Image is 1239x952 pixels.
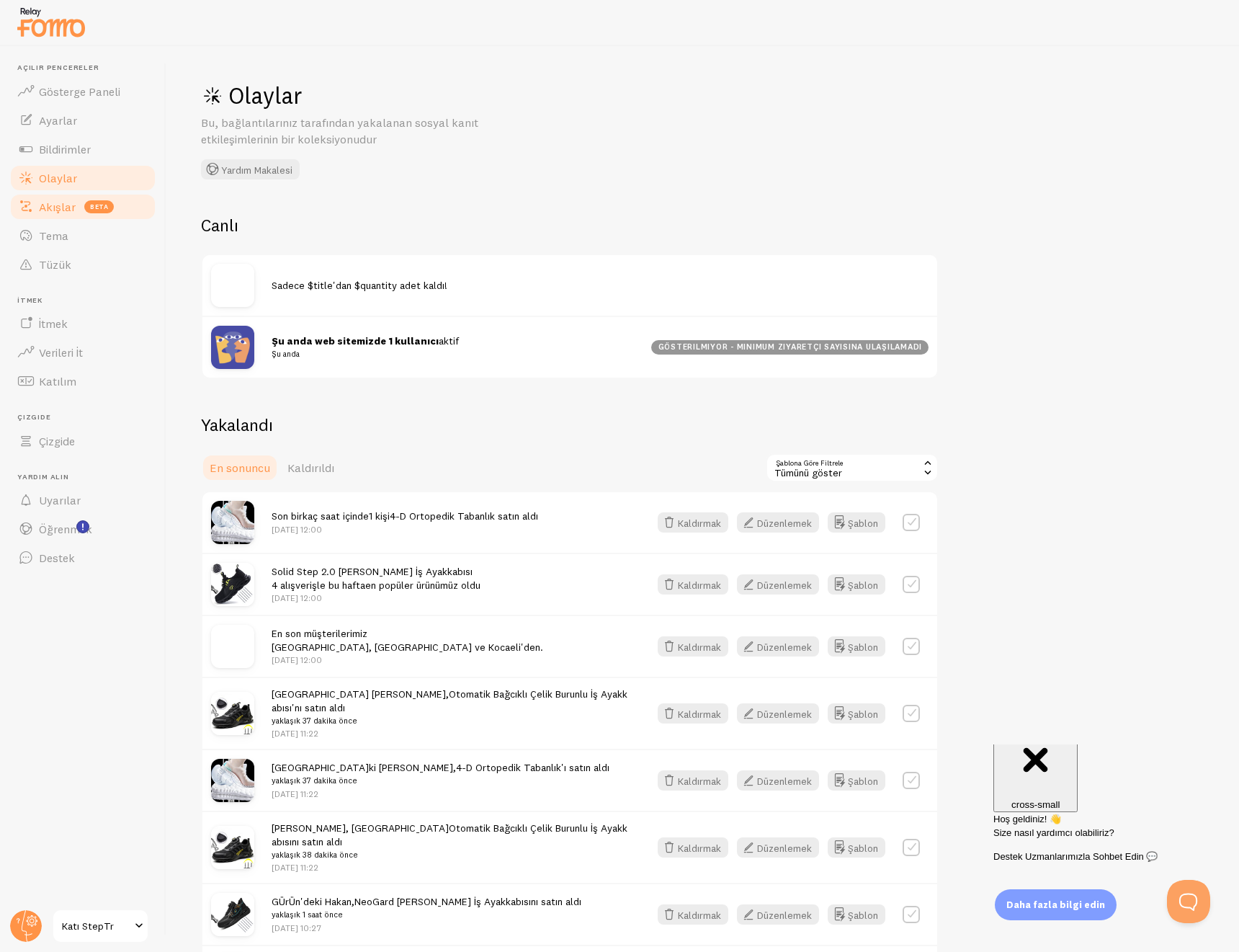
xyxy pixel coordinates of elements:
[658,512,728,533] button: Kaldırmak
[1006,899,1105,910] font: Daha fazla bilgi edin
[272,922,321,933] font: [DATE] 10:27
[995,889,1117,920] div: Daha fazla bilgi edin
[272,688,449,700] font: [GEOGRAPHIC_DATA] [PERSON_NAME],
[39,522,92,536] font: Öğrenmek
[678,516,721,529] font: Kaldırmak
[390,510,538,522] a: 4-D Ortopedik Tabanlık satın aldı
[737,837,828,858] a: Düzenlemek
[272,716,357,726] font: yaklaşık 37 dakika önce
[39,493,81,507] font: Uyarılar
[90,203,109,210] font: beta
[228,81,302,110] font: Olaylar
[757,578,812,591] font: Düzenlemek
[9,250,157,279] a: Tüzük
[737,837,819,858] button: Düzenlemek
[39,113,77,128] font: Ayarlar
[39,551,75,565] font: Destek
[272,862,318,873] font: [DATE] 11:22
[757,640,812,653] font: Düzenlemek
[369,510,390,522] font: 1 kişi
[39,142,91,156] font: Bildirimler
[678,578,721,591] font: Kaldırmak
[272,850,358,860] font: yaklaşık 38 dakika önce
[658,837,728,858] button: Kaldırmak
[828,770,885,791] button: Şablon
[737,703,828,724] a: Düzenlemek
[658,636,728,657] button: Kaldırmak
[354,895,581,908] font: NeoGard [PERSON_NAME] İş Ayakkabısını satın aldı
[678,774,721,787] font: Kaldırmak
[658,904,728,925] button: Kaldırmak
[658,770,728,791] button: Kaldırmak
[365,579,480,592] font: en popüler ürünümüz oldu
[279,453,343,482] a: Kaldırıldı
[757,707,812,720] font: Düzenlemek
[9,135,157,164] a: Bildirimler
[272,761,456,774] font: [GEOGRAPHIC_DATA]ki [PERSON_NAME],
[39,434,75,448] font: Çizgide
[678,908,721,921] font: Kaldırmak
[39,84,120,99] font: Gösterge Paneli
[774,466,842,479] font: Tümünü göster
[757,908,812,921] font: Düzenlemek
[272,592,322,603] font: [DATE] 12:00
[828,574,885,595] a: Şablon
[9,427,157,455] a: Çizgide
[272,895,354,908] font: GÜrÜn'deki Hakan,
[201,453,279,482] a: En sonuncu
[678,707,721,720] font: Kaldırmak
[737,512,828,533] a: Düzenlemek
[201,214,238,236] font: Canlı
[272,349,300,359] font: Şu anda
[757,841,812,854] font: Düzenlemek
[737,904,819,925] button: Düzenlemek
[287,461,334,475] font: Kaldırıldı
[757,774,812,787] font: Düzenlemek
[9,164,157,192] a: Olaylar
[272,688,627,714] a: Otomatik Bağcıklı Çelik Burunlu İş Ayakkabısı'nı satın aldı
[211,759,254,802] img: 3232_small.png
[210,461,270,475] font: En sonuncu
[211,625,254,668] img: no_image.svg
[737,703,819,724] button: Düzenlemek
[439,334,459,347] font: aktif
[272,909,343,920] font: yaklaşık 1 saat önce
[39,345,83,360] font: Verileri İt
[9,221,157,250] a: Tema
[737,512,819,533] button: Düzenlemek
[1167,880,1210,923] iframe: Help Scout Beacon - Açık
[848,516,878,529] font: Şablon
[272,279,447,292] font: Sadece $title'dan $quantity adet kaldı!
[272,728,318,739] font: [DATE] 11:22
[39,228,68,243] font: Tema
[757,516,812,529] font: Düzenlemek
[848,841,878,854] font: Şablon
[456,761,609,774] a: 4-D Ortopedik Tabanlık'ı satın aldı
[211,893,254,936] img: Y-1_small.png
[9,309,157,338] a: İtmek
[828,904,885,925] a: Şablon
[828,837,885,858] a: Şablon
[848,774,878,787] font: Şablon
[211,563,254,606] img: 1_988ddfe3-7b82-4c04-adc3-c7035029c538_small.jpg
[737,770,828,791] a: Düzenlemek
[848,578,878,591] font: Şablon
[828,703,885,724] a: Şablon
[737,636,819,657] button: Düzenlemek
[272,788,318,799] font: [DATE] 11:22
[272,822,449,835] font: [PERSON_NAME], [GEOGRAPHIC_DATA]
[9,543,157,572] a: Destek
[211,264,254,307] img: no_image.svg
[211,501,254,544] img: 3232_small.png
[828,512,885,533] button: Şablon
[201,115,478,146] font: Bu, bağlantılarınız tarafından yakalanan sosyal kanıt etkileşimlerinin bir koleksiyonudur
[211,692,254,735] img: be867851-0ab2-4778-84d4-dad5440198fa_small.jpg
[737,770,819,791] button: Düzenlemek
[272,334,439,347] font: Şu anda web sitemizde 1 kullanıcı
[39,257,71,272] font: Tüzük
[201,159,300,179] button: Yardım Makalesi
[201,414,273,435] font: Yakalandı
